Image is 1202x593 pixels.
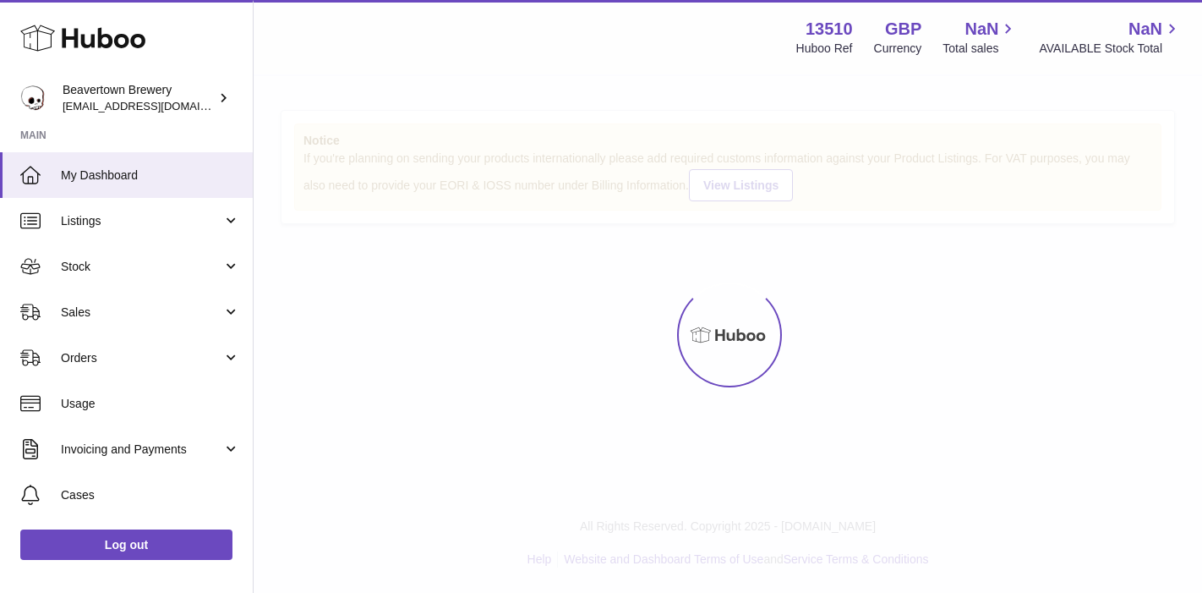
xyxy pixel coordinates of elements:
span: Cases [61,487,240,503]
a: Log out [20,530,232,560]
img: aoife@beavertownbrewery.co.uk [20,85,46,111]
strong: 13510 [806,18,853,41]
span: Invoicing and Payments [61,442,222,458]
a: NaN Total sales [942,18,1018,57]
span: Orders [61,350,222,366]
div: Huboo Ref [796,41,853,57]
span: Usage [61,396,240,412]
a: NaN AVAILABLE Stock Total [1039,18,1182,57]
span: AVAILABLE Stock Total [1039,41,1182,57]
span: Stock [61,259,222,275]
span: NaN [1128,18,1162,41]
span: Total sales [942,41,1018,57]
span: Listings [61,213,222,229]
span: [EMAIL_ADDRESS][DOMAIN_NAME] [63,99,249,113]
span: My Dashboard [61,167,240,184]
span: NaN [964,18,998,41]
div: Beavertown Brewery [63,82,215,114]
div: Currency [874,41,922,57]
strong: GBP [885,18,921,41]
span: Sales [61,305,222,321]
